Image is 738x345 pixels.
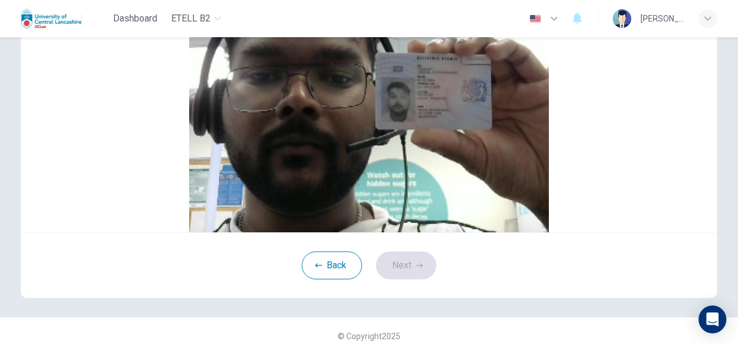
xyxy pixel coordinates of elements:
div: Open Intercom Messenger [699,306,726,333]
a: Uclan logo [21,7,108,30]
img: Profile picture [613,9,631,28]
span: Dashboard [113,12,157,26]
button: Back [302,251,362,279]
div: [PERSON_NAME] [641,12,685,26]
button: eTELL B2 [167,8,226,29]
span: eTELL B2 [171,12,211,26]
span: © Copyright 2025 [338,332,400,341]
img: en [528,15,542,23]
button: Dashboard [108,8,162,29]
img: Uclan logo [21,7,82,30]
